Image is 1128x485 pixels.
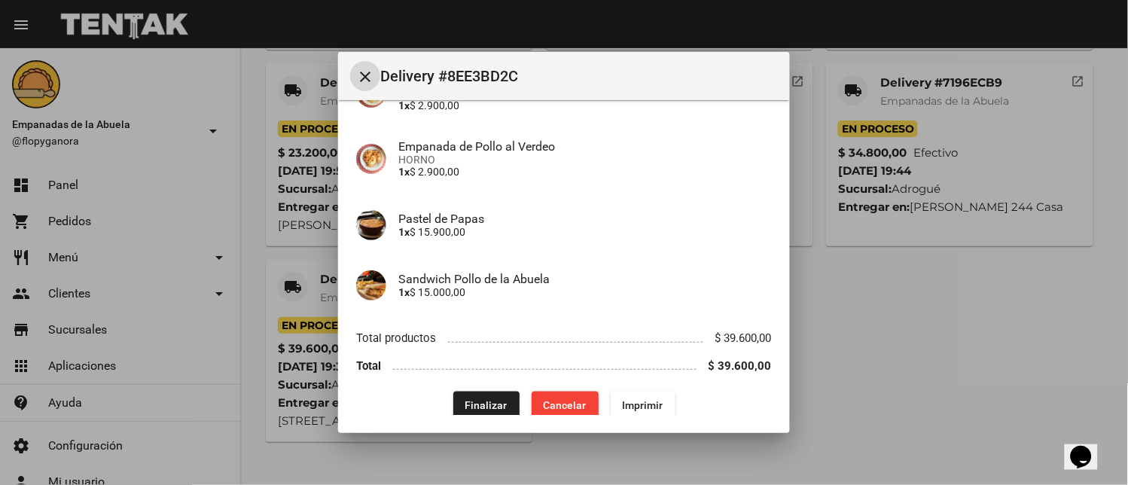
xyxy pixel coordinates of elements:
button: Imprimir [611,392,675,419]
b: 1x [398,99,410,111]
li: Total $ 39.600,00 [356,352,772,380]
img: 01a889c7-3e5f-4ef0-9979-8f6341a4155a.jpg [356,270,386,300]
span: Imprimir [623,399,663,411]
span: Finalizar [465,399,508,411]
p: $ 2.900,00 [398,99,772,111]
button: Finalizar [453,392,520,419]
p: $ 15.900,00 [398,226,772,238]
b: 1x [398,226,410,238]
img: b535b57a-eb23-4682-a080-b8c53aa6123f.jpg [356,144,386,174]
h4: Pastel de Papas [398,212,772,226]
button: Cerrar [350,61,380,91]
h4: Empanada de Pollo al Verdeo [398,139,772,154]
p: $ 15.000,00 [398,286,772,298]
mat-icon: Cerrar [356,68,374,86]
span: Delivery #8EE3BD2C [380,64,778,88]
span: Cancelar [544,399,587,411]
img: e4552f51-ee3c-4fd3-b2f9-9de0d8a0ed9f.jpg [356,210,386,240]
h4: Sandwich Pollo de la Abuela [398,272,772,286]
iframe: chat widget [1065,425,1113,470]
p: $ 2.900,00 [398,166,772,178]
span: HORNO [398,154,772,166]
button: Cancelar [532,392,599,419]
b: 1x [398,286,410,298]
b: 1x [398,166,410,178]
li: Total productos $ 39.600,00 [356,325,772,352]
